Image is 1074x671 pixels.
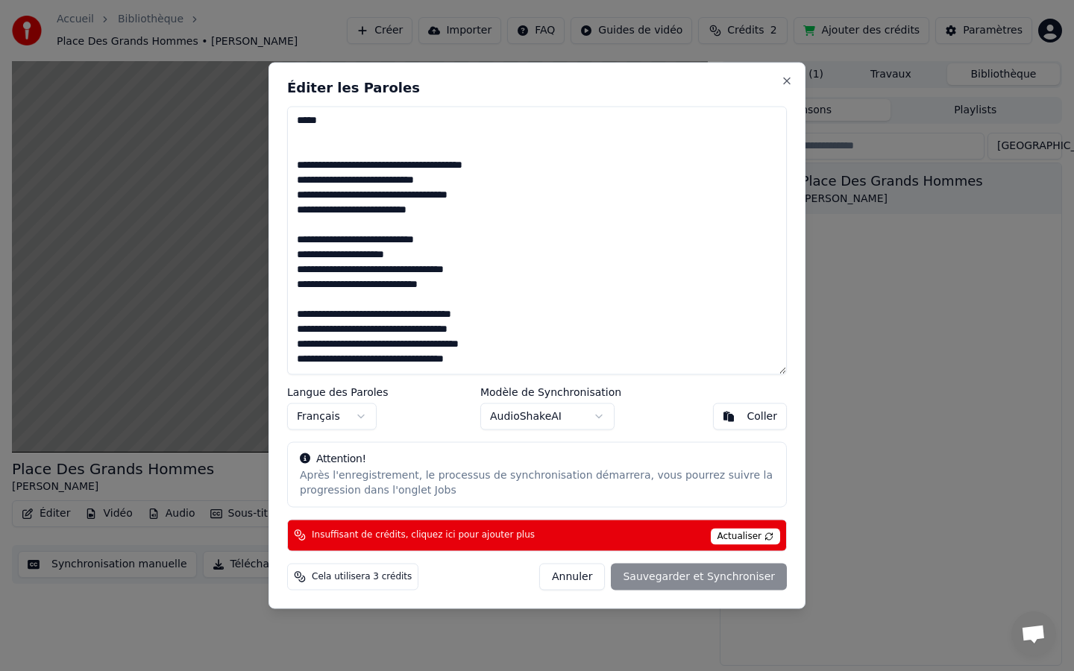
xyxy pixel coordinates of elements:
span: Insuffisant de crédits, cliquez ici pour ajouter plus [312,529,535,541]
label: Modèle de Synchronisation [480,387,621,397]
span: Cela utilisera 3 crédits [312,570,412,582]
button: Coller [713,403,787,430]
h2: Éditer les Paroles [287,81,787,95]
button: Annuler [539,563,605,590]
div: Après l'enregistrement, le processus de synchronisation démarrera, vous pourrez suivre la progres... [300,468,774,498]
span: Actualiser [711,528,781,544]
div: Coller [747,409,777,424]
label: Langue des Paroles [287,387,389,397]
div: Attention! [300,452,774,467]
